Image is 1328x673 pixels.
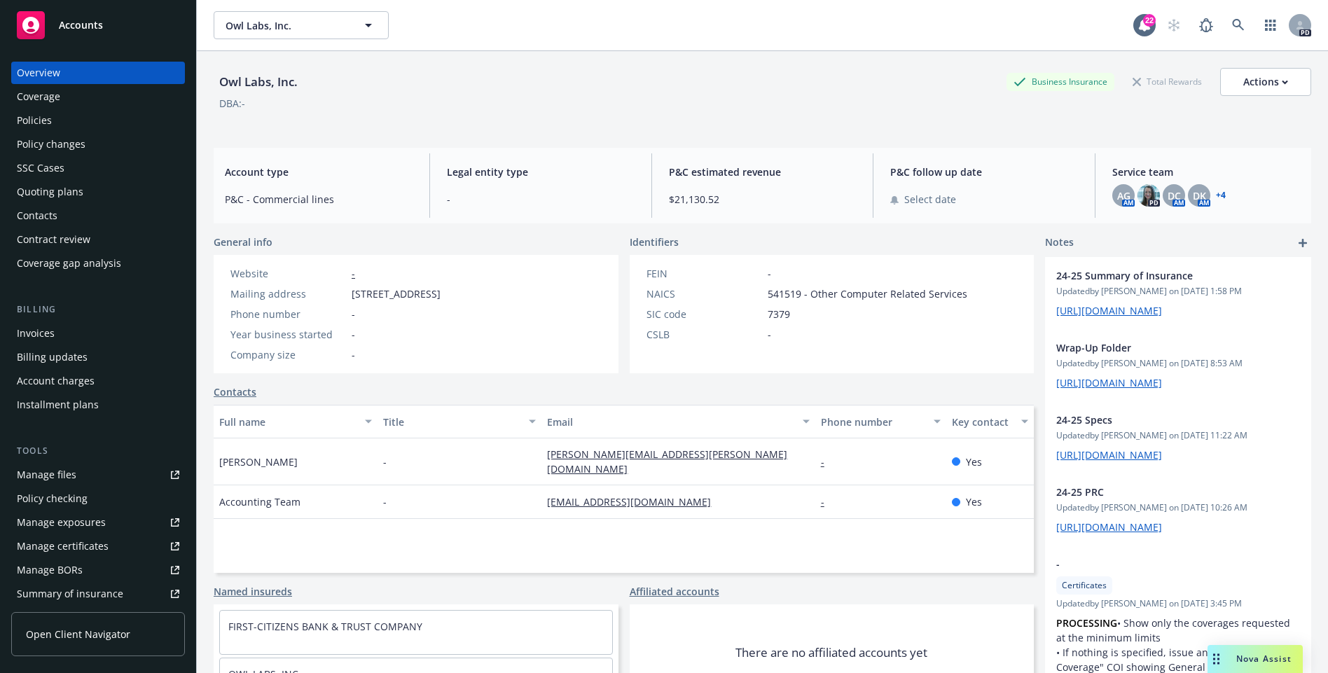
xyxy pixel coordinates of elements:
div: Policy changes [17,133,85,155]
a: Affiliated accounts [630,584,719,599]
span: $21,130.52 [669,192,857,207]
a: Named insureds [214,584,292,599]
a: +4 [1216,191,1226,200]
a: Contacts [11,204,185,227]
button: Title [378,405,541,438]
strong: PROCESSING [1056,616,1117,630]
a: [URL][DOMAIN_NAME] [1056,520,1162,534]
div: Account charges [17,370,95,392]
div: Overview [17,62,60,84]
span: AG [1117,188,1130,203]
button: Full name [214,405,378,438]
span: 24-25 PRC [1056,485,1264,499]
span: - [768,327,771,342]
span: DK [1193,188,1206,203]
span: - [1056,557,1264,571]
span: Notes [1045,235,1074,251]
a: Policy checking [11,487,185,510]
a: Manage certificates [11,535,185,557]
a: [URL][DOMAIN_NAME] [1056,376,1162,389]
span: - [352,307,355,321]
a: Quoting plans [11,181,185,203]
a: Installment plans [11,394,185,416]
div: SIC code [646,307,762,321]
span: DC [1168,188,1181,203]
span: P&C follow up date [890,165,1078,179]
span: Open Client Navigator [26,627,130,641]
span: Select date [904,192,956,207]
div: Phone number [230,307,346,321]
div: FEIN [646,266,762,281]
div: Email [547,415,794,429]
div: Owl Labs, Inc. [214,73,303,91]
span: - [447,192,635,207]
a: - [352,267,355,280]
div: Invoices [17,322,55,345]
div: Title [383,415,520,429]
div: Summary of insurance [17,583,123,605]
a: Manage exposures [11,511,185,534]
div: 24-25 PRCUpdatedby [PERSON_NAME] on [DATE] 10:26 AM[URL][DOMAIN_NAME] [1045,473,1311,546]
span: P&C estimated revenue [669,165,857,179]
div: Company size [230,347,346,362]
div: Coverage gap analysis [17,252,121,275]
span: Yes [966,455,982,469]
span: Service team [1112,165,1300,179]
a: FIRST-CITIZENS BANK & TRUST COMPANY [228,620,422,633]
a: Contacts [214,384,256,399]
a: Coverage [11,85,185,108]
span: - [352,327,355,342]
div: Coverage [17,85,60,108]
span: Identifiers [630,235,679,249]
div: Drag to move [1208,645,1225,673]
div: Website [230,266,346,281]
div: Policies [17,109,52,132]
span: Nova Assist [1236,653,1292,665]
div: Wrap-Up FolderUpdatedby [PERSON_NAME] on [DATE] 8:53 AM[URL][DOMAIN_NAME] [1045,329,1311,401]
span: General info [214,235,272,249]
span: Legal entity type [447,165,635,179]
span: - [383,494,387,509]
span: - [768,266,771,281]
div: Manage BORs [17,559,83,581]
span: Account type [225,165,413,179]
span: [STREET_ADDRESS] [352,286,441,301]
a: SSC Cases [11,157,185,179]
span: Updated by [PERSON_NAME] on [DATE] 11:22 AM [1056,429,1300,442]
div: Billing [11,303,185,317]
a: Search [1224,11,1252,39]
span: Yes [966,494,982,509]
a: Invoices [11,322,185,345]
a: Billing updates [11,346,185,368]
a: Manage BORs [11,559,185,581]
span: Updated by [PERSON_NAME] on [DATE] 10:26 AM [1056,501,1300,514]
div: Policy checking [17,487,88,510]
span: Certificates [1062,579,1107,592]
div: CSLB [646,327,762,342]
a: add [1294,235,1311,251]
div: Billing updates [17,346,88,368]
div: Business Insurance [1007,73,1114,90]
a: [EMAIL_ADDRESS][DOMAIN_NAME] [547,495,722,508]
span: [PERSON_NAME] [219,455,298,469]
a: Coverage gap analysis [11,252,185,275]
a: Switch app [1257,11,1285,39]
a: Overview [11,62,185,84]
div: 22 [1143,14,1156,27]
button: Nova Assist [1208,645,1303,673]
div: NAICS [646,286,762,301]
span: 7379 [768,307,790,321]
div: Total Rewards [1126,73,1209,90]
span: P&C - Commercial lines [225,192,413,207]
div: Tools [11,444,185,458]
span: 24-25 Specs [1056,412,1264,427]
a: [URL][DOMAIN_NAME] [1056,448,1162,462]
a: Contract review [11,228,185,251]
a: Policy changes [11,133,185,155]
div: Manage files [17,464,76,486]
span: 24-25 Summary of Insurance [1056,268,1264,283]
div: Contract review [17,228,90,251]
a: Accounts [11,6,185,45]
div: Mailing address [230,286,346,301]
div: Contacts [17,204,57,227]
